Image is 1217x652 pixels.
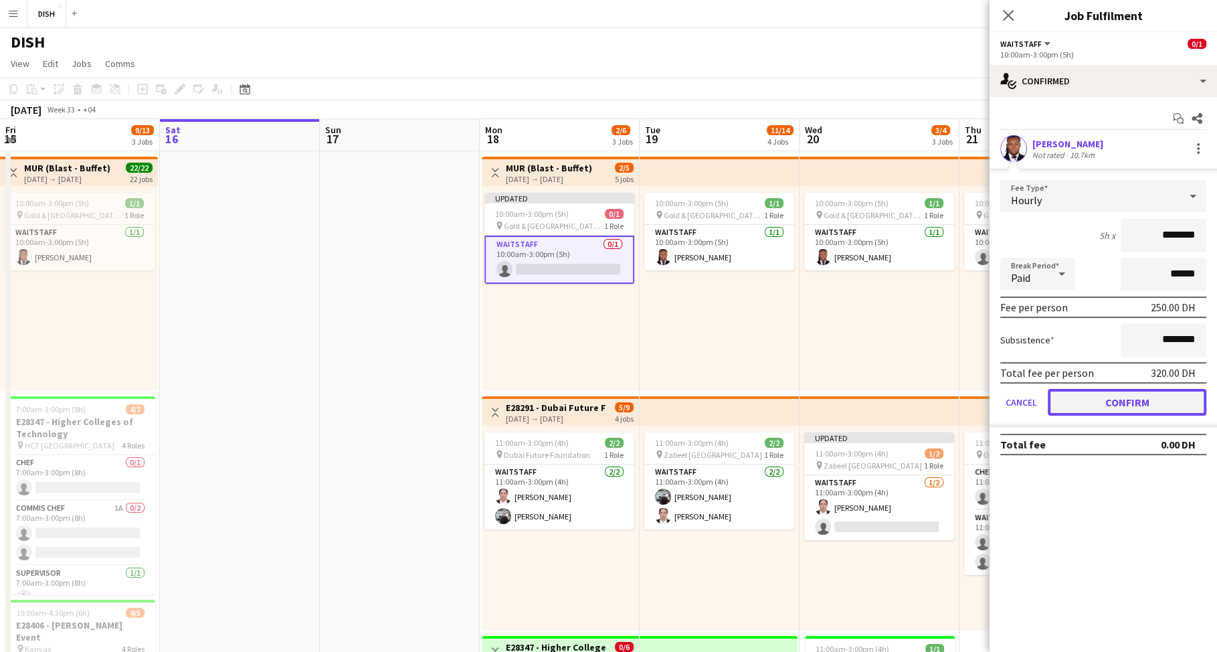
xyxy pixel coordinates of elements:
span: 11:00am-3:00pm (4h) [975,438,1048,448]
span: 19 [643,131,660,147]
app-job-card: 10:00am-3:00pm (5h)1/1 Gold & [GEOGRAPHIC_DATA], [PERSON_NAME] Rd - Al Quoz - Al Quoz Industrial ... [804,193,954,270]
span: 10:00am-3:00pm (5h) [655,198,729,208]
h1: DISH [11,32,45,52]
span: 1/1 [125,198,144,208]
span: 0/1 [605,209,624,219]
button: Waitstaff [1000,39,1052,49]
app-card-role: Waitstaff0/110:00am-3:00pm (5h) [484,236,634,284]
app-job-card: 11:00am-3:00pm (4h)2/2 Zabeel [GEOGRAPHIC_DATA]1 RoleWaitstaff2/211:00am-3:00pm (4h)[PERSON_NAME]... [644,432,794,529]
div: [PERSON_NAME] [1032,138,1103,150]
span: Zabeel [GEOGRAPHIC_DATA] [664,450,762,460]
app-card-role: Chef0/111:00am-3:00pm (4h) [964,465,1114,510]
div: 320.00 DH [1151,366,1196,380]
div: Updated [484,193,634,203]
span: Waitstaff [1000,39,1042,49]
span: 2/2 [765,438,783,448]
span: 1 Role [764,210,783,220]
div: 3 Jobs [612,137,633,147]
span: 1/2 [925,449,943,459]
app-job-card: 11:00am-3:00pm (4h)2/2 Dubai Future Foundation1 RoleWaitstaff2/211:00am-3:00pm (4h)[PERSON_NAME][... [484,432,634,529]
app-card-role: Waitstaff0/110:00am-3:00pm (5h) [964,225,1114,270]
app-card-role: Waitstaff2/211:00am-3:00pm (4h)[PERSON_NAME][PERSON_NAME] [484,465,634,529]
span: 21 [963,131,981,147]
app-job-card: 11:00am-3:00pm (4h)0/3 Dubai Future Foundation2 RolesChef0/111:00am-3:00pm (4h) Waitstaff0/211:00... [964,432,1114,575]
span: 11:00am-3:00pm (4h) [495,438,569,448]
span: 0/1 [1188,39,1206,49]
span: 1/1 [925,198,943,208]
span: 5/9 [615,402,634,412]
div: 10.7km [1067,150,1097,160]
app-job-card: Updated10:00am-3:00pm (5h)0/1 Gold & [GEOGRAPHIC_DATA], [PERSON_NAME] Rd - Al Quoz - Al Quoz Indu... [484,193,634,284]
span: View [11,58,29,70]
span: Sun [325,124,341,136]
span: 1 Role [924,461,943,471]
div: 4 jobs [615,412,634,424]
a: Edit [37,55,64,72]
button: Cancel [1000,389,1042,416]
span: Edit [43,58,58,70]
app-card-role: Supervisor1/17:00am-3:00pm (8h)[PERSON_NAME] [5,566,155,611]
div: 5 jobs [615,173,634,184]
span: Wed [805,124,822,136]
div: Total fee per person [1000,366,1094,380]
span: Mon [485,124,502,136]
span: Gold & [GEOGRAPHIC_DATA], [PERSON_NAME] Rd - Al Quoz - Al Quoz Industrial Area 3 - [GEOGRAPHIC_DA... [504,221,604,231]
div: 4 Jobs [767,137,793,147]
button: Confirm [1048,389,1206,416]
div: 3 Jobs [932,137,953,147]
span: Paid [1011,271,1030,284]
span: 11:00am-3:00pm (4h) [655,438,729,448]
span: Comms [105,58,135,70]
app-card-role: Waitstaff0/211:00am-3:00pm (4h) [964,510,1114,575]
span: 1 Role [124,210,144,220]
span: 4 Roles [122,440,145,451]
div: 22 jobs [130,173,153,184]
span: 1 Role [604,450,624,460]
span: Gold & [GEOGRAPHIC_DATA], [PERSON_NAME] Rd - Al Quoz - Al Quoz Industrial Area 3 - [GEOGRAPHIC_DA... [984,210,1084,220]
div: Fee per person [1000,301,1068,314]
span: 4/5 [126,608,145,618]
span: 2/5 [615,163,634,173]
div: Not rated [1032,150,1067,160]
span: 18 [483,131,502,147]
span: 11/14 [767,125,793,135]
span: Sat [165,124,181,136]
div: 10:00am-3:00pm (5h)0/1 Gold & [GEOGRAPHIC_DATA], [PERSON_NAME] Rd - Al Quoz - Al Quoz Industrial ... [964,193,1114,270]
span: Tue [645,124,660,136]
div: 10:00am-3:00pm (5h)1/1 Gold & [GEOGRAPHIC_DATA], [PERSON_NAME] Rd - Al Quoz - Al Quoz Industrial ... [5,193,155,270]
div: [DATE] → [DATE] [506,174,592,184]
h3: E28406 - [PERSON_NAME] Event [5,619,155,643]
span: Week 33 [44,104,78,114]
span: 7:00am-3:00pm (8h) [16,404,86,414]
span: 2/2 [605,438,624,448]
span: 10:00am-3:00pm (5h) [495,209,569,219]
span: HCT [GEOGRAPHIC_DATA] [25,440,114,451]
span: Gold & [GEOGRAPHIC_DATA], [PERSON_NAME] Rd - Al Quoz - Al Quoz Industrial Area 3 - [GEOGRAPHIC_DA... [824,210,924,220]
span: 20 [803,131,822,147]
span: 15 [3,131,16,147]
h3: Job Fulfilment [990,7,1217,24]
span: Gold & [GEOGRAPHIC_DATA], [PERSON_NAME] Rd - Al Quoz - Al Quoz Industrial Area 3 - [GEOGRAPHIC_DA... [664,210,764,220]
span: Gold & [GEOGRAPHIC_DATA], [PERSON_NAME] Rd - Al Quoz - Al Quoz Industrial Area 3 - [GEOGRAPHIC_DA... [24,210,124,220]
span: 9/13 [131,125,154,135]
label: Subsistence [1000,334,1054,346]
span: 0/6 [615,642,634,652]
span: Fri [5,124,16,136]
app-card-role: Waitstaff1/110:00am-3:00pm (5h)[PERSON_NAME] [804,225,954,270]
span: Thu [965,124,981,136]
span: Dubai Future Foundation [504,450,590,460]
div: +04 [83,104,96,114]
div: [DATE] → [DATE] [506,414,605,424]
div: 0.00 DH [1161,438,1196,451]
app-card-role: Waitstaff2/211:00am-3:00pm (4h)[PERSON_NAME][PERSON_NAME] [644,465,794,529]
app-card-role: Chef0/17:00am-3:00pm (8h) [5,455,155,501]
span: 10:00am-3:00pm (5h) [975,198,1048,208]
a: View [5,55,35,72]
div: 5h x [1099,230,1115,242]
span: Hourly [1011,193,1042,207]
app-card-role: Commis Chef1A0/27:00am-3:00pm (8h) [5,501,155,566]
div: [DATE] [11,103,41,116]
